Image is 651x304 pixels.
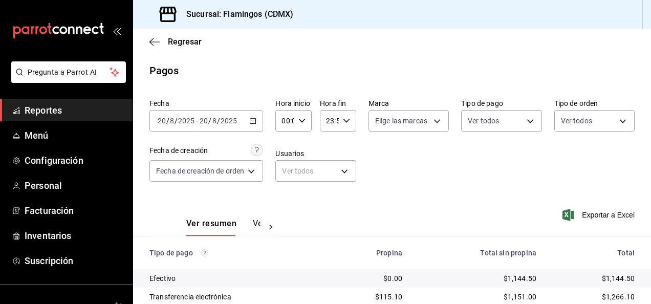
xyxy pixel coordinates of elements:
[25,105,62,116] font: Reportes
[275,150,356,157] label: Usuarios
[156,166,244,176] span: Fecha de creación de orden
[275,100,312,107] label: Hora inicio
[217,117,220,125] span: /
[338,292,402,302] div: $115.10
[25,205,74,216] font: Facturación
[468,116,499,126] span: Ver todos
[175,117,178,125] span: /
[186,219,261,236] div: Pestañas de navegación
[565,209,635,221] button: Exportar a Excel
[25,255,73,266] font: Suscripción
[149,292,322,302] div: Transferencia electrónica
[419,273,536,284] div: $1,144.50
[169,117,175,125] input: --
[149,273,322,284] div: Efectivo
[419,249,536,257] div: Total sin propina
[220,117,237,125] input: ----
[419,292,536,302] div: $1,151.00
[11,61,126,83] button: Pregunta a Parrot AI
[275,160,356,182] div: Ver todos
[553,292,635,302] div: $1,266.10
[553,249,635,257] div: Total
[149,145,208,156] div: Fecha de creación
[338,249,402,257] div: Propina
[25,130,49,141] font: Menú
[368,100,449,107] label: Marca
[149,63,179,78] div: Pagos
[461,100,541,107] label: Tipo de pago
[186,219,236,229] font: Ver resumen
[561,116,592,126] span: Ver todos
[554,100,635,107] label: Tipo de orden
[7,74,126,85] a: Pregunta a Parrot AI
[157,117,166,125] input: --
[208,117,211,125] span: /
[212,117,217,125] input: --
[199,117,208,125] input: --
[25,155,83,166] font: Configuración
[582,211,635,219] font: Exportar a Excel
[25,230,71,241] font: Inventarios
[375,116,427,126] span: Elige las marcas
[320,100,356,107] label: Hora fin
[149,100,263,107] label: Fecha
[201,249,208,256] svg: Los pagos realizados con Pay y otras terminales son montos brutos.
[178,117,195,125] input: ----
[253,219,291,236] button: Ver pagos
[553,273,635,284] div: $1,144.50
[178,8,293,20] h3: Sucursal: Flamingos (CDMX)
[166,117,169,125] span: /
[196,117,198,125] span: -
[149,37,202,47] button: Regresar
[168,37,202,47] span: Regresar
[149,249,193,257] font: Tipo de pago
[25,180,62,191] font: Personal
[28,67,110,78] span: Pregunta a Parrot AI
[338,273,402,284] div: $0.00
[113,27,121,35] button: open_drawer_menu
